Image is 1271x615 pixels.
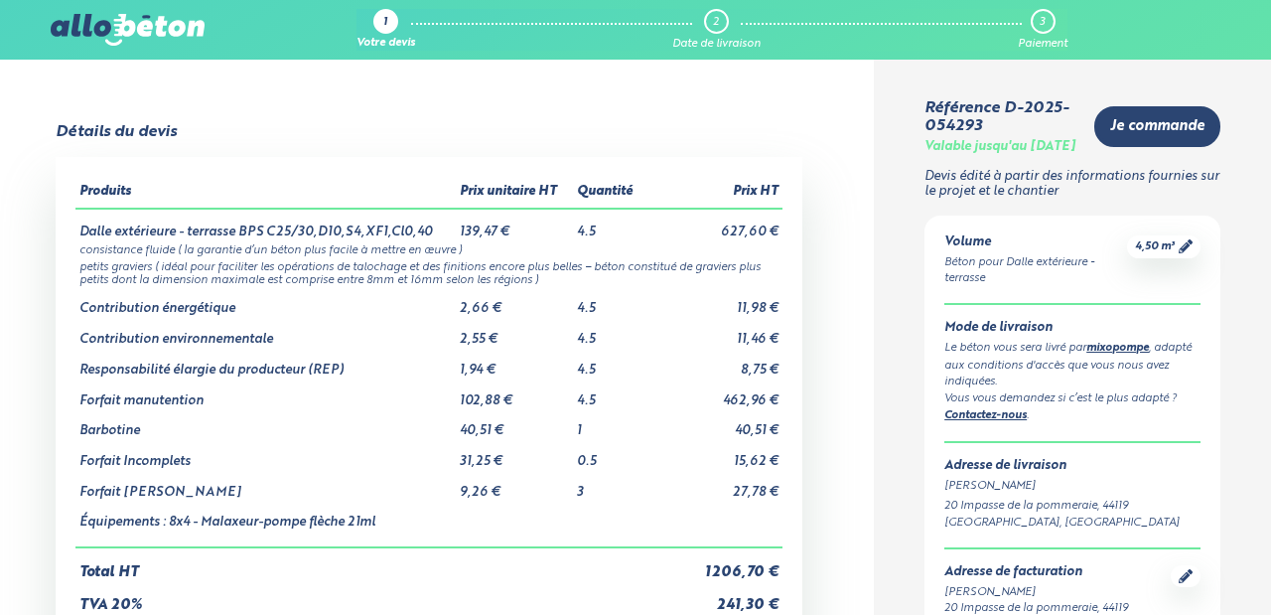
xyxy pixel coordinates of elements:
[75,177,456,209] th: Produits
[75,317,456,348] td: Contribution environnementale
[75,348,456,379] td: Responsabilité élargie du producteur (REP)
[75,257,783,287] td: petits graviers ( idéal pour faciliter les opérations de talochage et des finitions encore plus b...
[658,317,782,348] td: 11,46 €
[1094,106,1220,147] a: Je commande
[1040,16,1045,29] div: 3
[658,177,782,209] th: Prix HT
[658,470,782,501] td: 27,78 €
[573,286,659,317] td: 4.5
[924,170,1220,199] p: Devis édité à partir des informations fournies sur le projet et le chantier
[672,38,761,51] div: Date de livraison
[75,209,456,240] td: Dalle extérieure - terrasse BPS C25/30,D10,S4,XF1,Cl0,40
[944,254,1127,288] div: Béton pour Dalle extérieure - terrasse
[1018,38,1067,51] div: Paiement
[944,584,1171,601] div: [PERSON_NAME]
[658,379,782,409] td: 462,96 €
[1086,343,1149,354] a: mixopompe
[75,240,783,257] td: consistance fluide ( la garantie d’un béton plus facile à mettre en œuvre )
[75,547,659,581] td: Total HT
[75,470,456,501] td: Forfait [PERSON_NAME]
[944,235,1127,250] div: Volume
[75,286,456,317] td: Contribution énergétique
[456,408,573,439] td: 40,51 €
[924,140,1075,155] div: Valable jusqu'au [DATE]
[944,321,1200,336] div: Mode de livraison
[56,123,177,141] div: Détails du devis
[573,470,659,501] td: 3
[658,209,782,240] td: 627,60 €
[658,581,782,614] td: 241,30 €
[573,177,659,209] th: Quantité
[75,439,456,470] td: Forfait Incomplets
[75,408,456,439] td: Barbotine
[944,498,1200,532] div: 20 Impasse de la pommeraie, 44119 [GEOGRAPHIC_DATA], [GEOGRAPHIC_DATA]
[456,470,573,501] td: 9,26 €
[1094,538,1249,593] iframe: Help widget launcher
[944,478,1200,495] div: [PERSON_NAME]
[573,348,659,379] td: 4.5
[573,209,659,240] td: 4.5
[75,500,456,547] td: Équipements : 8x4 - Malaxeur-pompe flèche 21ml
[456,348,573,379] td: 1,94 €
[672,9,761,51] a: 2 Date de livraison
[356,9,415,51] a: 1 Votre devis
[573,439,659,470] td: 0.5
[713,16,719,29] div: 2
[573,379,659,409] td: 4.5
[944,410,1027,421] a: Contactez-nous
[658,348,782,379] td: 8,75 €
[924,99,1078,136] div: Référence D-2025-054293
[944,565,1171,580] div: Adresse de facturation
[51,14,204,46] img: allobéton
[1110,118,1204,135] span: Je commande
[456,286,573,317] td: 2,66 €
[573,408,659,439] td: 1
[658,439,782,470] td: 15,62 €
[456,317,573,348] td: 2,55 €
[944,459,1200,474] div: Adresse de livraison
[658,408,782,439] td: 40,51 €
[658,547,782,581] td: 1 206,70 €
[75,379,456,409] td: Forfait manutention
[573,317,659,348] td: 4.5
[456,439,573,470] td: 31,25 €
[944,390,1200,425] div: Vous vous demandez si c’est le plus adapté ? .
[356,38,415,51] div: Votre devis
[383,17,387,30] div: 1
[1018,9,1067,51] a: 3 Paiement
[75,581,659,614] td: TVA 20%
[456,379,573,409] td: 102,88 €
[456,177,573,209] th: Prix unitaire HT
[456,209,573,240] td: 139,47 €
[658,286,782,317] td: 11,98 €
[944,340,1200,390] div: Le béton vous sera livré par , adapté aux conditions d'accès que vous nous avez indiquées.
